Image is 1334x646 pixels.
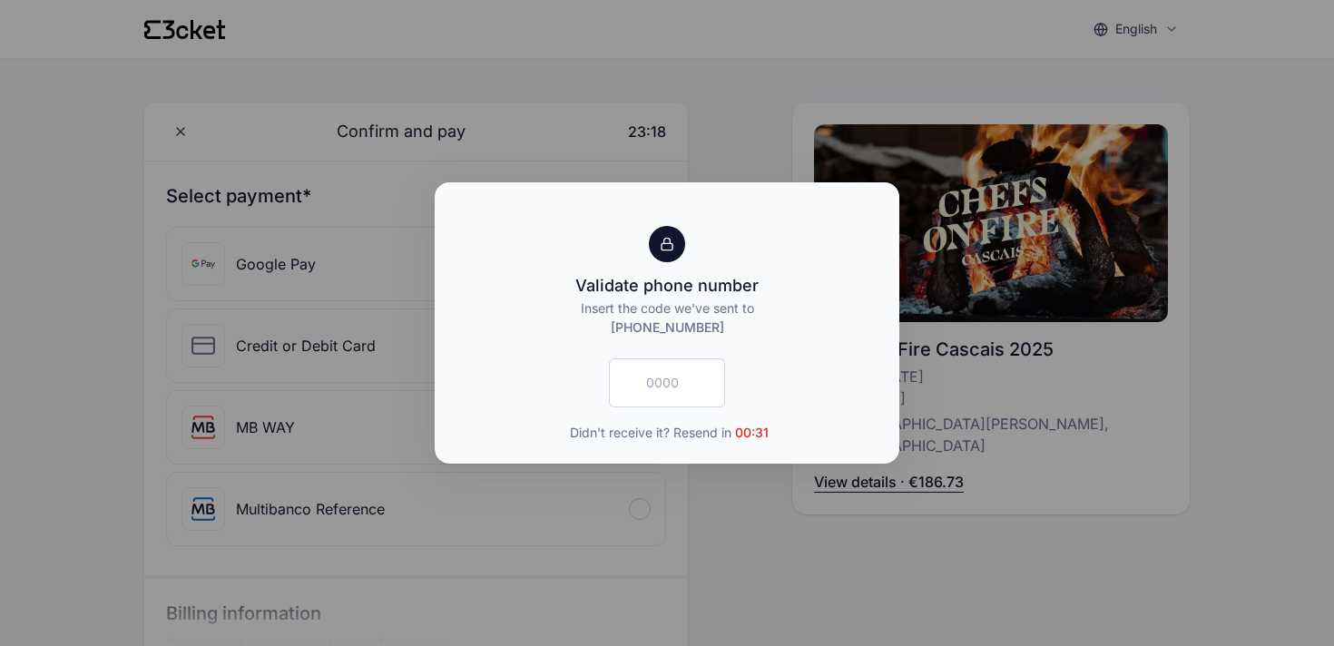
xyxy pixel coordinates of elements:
[611,319,724,335] span: [PHONE_NUMBER]
[570,422,769,442] span: Didn't receive it? Resend in
[735,425,769,440] span: 00:31
[575,273,759,299] div: Validate phone number
[456,299,878,337] p: Insert the code we've sent to
[609,358,725,407] input: 0000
